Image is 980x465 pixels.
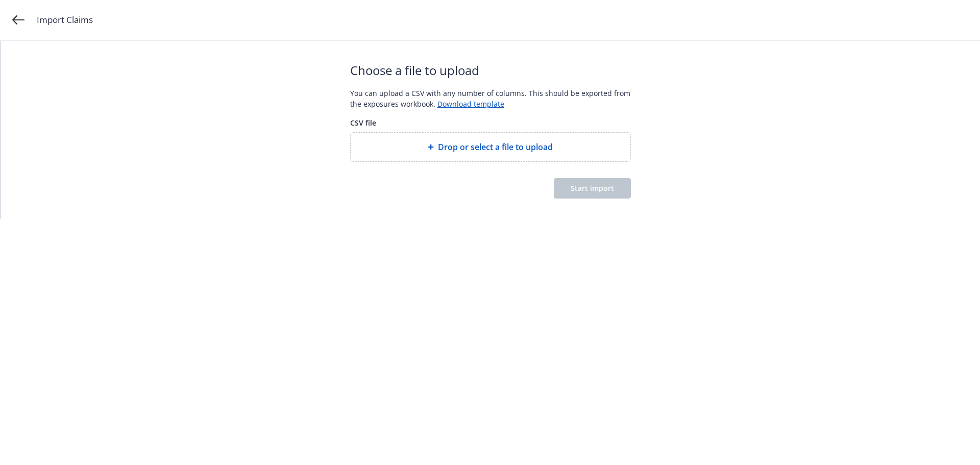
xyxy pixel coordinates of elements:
[350,132,631,162] div: Drop or select a file to upload
[554,178,631,199] button: Start import
[350,88,631,109] div: You can upload a CSV with any number of columns. This should be exported from the exposures workb...
[350,117,631,128] span: CSV file
[37,13,93,27] span: Import Claims
[350,61,631,80] span: Choose a file to upload
[438,141,553,153] span: Drop or select a file to upload
[437,99,504,109] a: Download template
[571,183,614,193] span: Start import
